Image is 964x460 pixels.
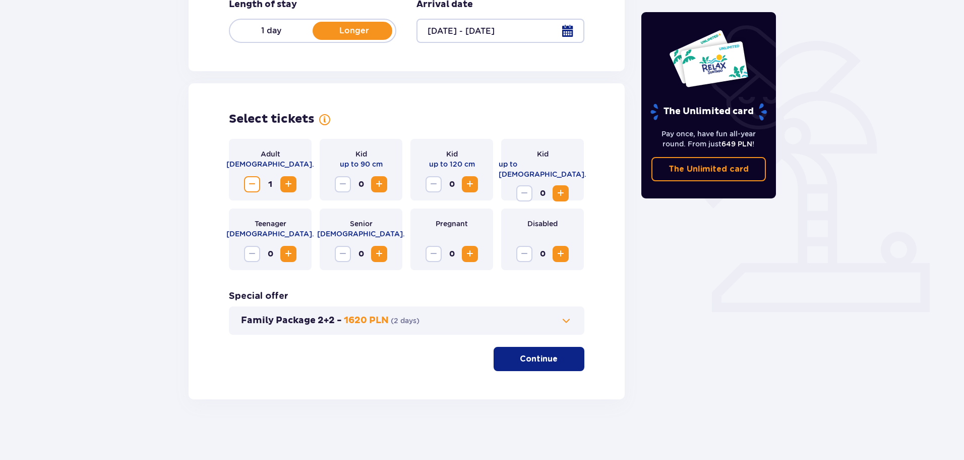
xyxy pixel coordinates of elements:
p: ( 2 days ) [391,316,419,326]
span: 649 PLN [721,140,752,148]
button: Decrease [244,246,260,262]
button: Increase [462,176,478,192]
button: Decrease [426,246,442,262]
p: Kid [446,149,458,159]
span: 0 [534,246,551,262]
button: Increase [371,176,387,192]
p: The Unlimited card [669,164,749,175]
button: Increase [553,185,569,201]
button: Increase [371,246,387,262]
button: Decrease [426,176,442,192]
p: Pay once, have fun all-year round. From just ! [651,129,766,149]
p: up to 90 cm [340,159,383,169]
button: Continue [494,347,584,371]
p: 1620 PLN [344,315,389,327]
button: Increase [462,246,478,262]
span: 0 [444,176,460,192]
p: The Unlimited card [649,103,768,121]
h2: Select tickets [229,112,315,127]
button: Increase [553,246,569,262]
p: [DEMOGRAPHIC_DATA]. [226,229,314,239]
button: Decrease [335,176,351,192]
button: Decrease [335,246,351,262]
button: Decrease [516,185,532,201]
p: Kid [355,149,367,159]
p: up to [DEMOGRAPHIC_DATA]. [499,159,586,179]
button: Decrease [516,246,532,262]
p: Continue [520,353,558,365]
p: Disabled [527,219,558,229]
h3: Special offer [229,290,288,302]
p: Teenager [255,219,286,229]
p: Senior [350,219,373,229]
span: 1 [262,176,278,192]
button: Family Package 2+2 -1620 PLN(2 days) [241,315,572,327]
p: Pregnant [436,219,468,229]
button: Increase [280,246,296,262]
p: [DEMOGRAPHIC_DATA]. [317,229,405,239]
p: up to 120 cm [429,159,475,169]
span: 0 [353,176,369,192]
p: Longer [313,25,395,36]
span: 0 [353,246,369,262]
span: 0 [534,185,551,201]
p: Adult [261,149,280,159]
p: [DEMOGRAPHIC_DATA]. [226,159,314,169]
span: 0 [262,246,278,262]
button: Decrease [244,176,260,192]
span: 0 [444,246,460,262]
p: Kid [537,149,549,159]
img: Two entry cards to Suntago with the word 'UNLIMITED RELAX', featuring a white background with tro... [669,29,749,88]
button: Increase [280,176,296,192]
a: The Unlimited card [651,157,766,181]
p: 1 day [230,25,313,36]
p: Family Package 2+2 - [241,315,342,327]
